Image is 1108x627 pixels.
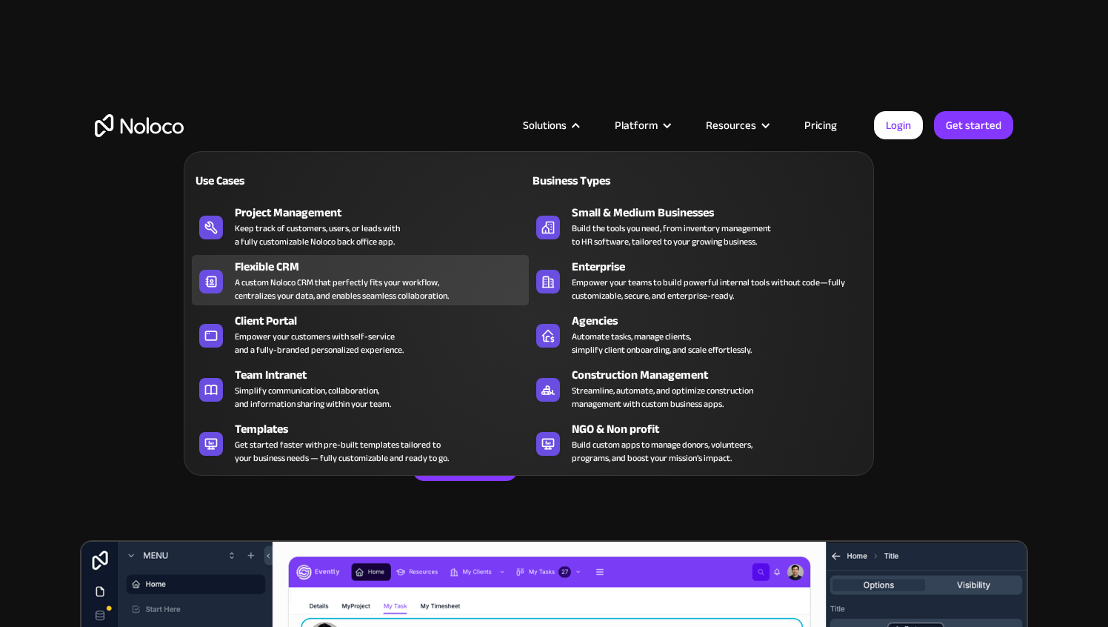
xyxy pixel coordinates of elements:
div: Agencies [572,312,872,330]
a: Team IntranetSimplify communication, collaboration,and information sharing within your team. [192,363,529,414]
h2: Business Apps for Teams [95,212,1013,331]
a: AgenciesAutomate tasks, manage clients,simplify client onboarding, and scale effortlessly. [529,309,866,359]
a: Project ManagementKeep track of customers, users, or leads witha fully customizable Noloco back o... [192,201,529,251]
a: Use Cases [192,163,529,197]
div: Resources [706,116,756,135]
a: home [95,114,184,137]
div: Enterprise [572,258,872,276]
div: Get started faster with pre-built templates tailored to your business needs — fully customizable ... [235,438,449,465]
div: Templates [235,420,535,438]
a: TemplatesGet started faster with pre-built templates tailored toyour business needs — fully custo... [192,417,529,468]
div: Solutions [523,116,567,135]
div: Build the tools you need, from inventory management to HR software, tailored to your growing busi... [572,222,771,248]
div: Use Cases [192,172,354,190]
a: Get started [934,111,1013,139]
div: Simplify communication, collaboration, and information sharing within your team. [235,384,391,411]
a: Login [874,111,923,139]
a: Client PortalEmpower your customers with self-serviceand a fully-branded personalized experience. [192,309,529,359]
div: Empower your customers with self-service and a fully-branded personalized experience. [235,330,404,356]
nav: Solutions [184,130,874,476]
div: Client Portal [235,312,535,330]
div: Keep track of customers, users, or leads with a fully customizable Noloco back office app. [235,222,400,248]
div: Platform [596,116,687,135]
a: EnterpriseEmpower your teams to build powerful internal tools without code—fully customizable, se... [529,255,866,305]
div: Automate tasks, manage clients, simplify client onboarding, and scale effortlessly. [572,330,752,356]
a: Pricing [786,116,855,135]
div: Flexible CRM [235,258,535,276]
div: Small & Medium Businesses [572,204,872,222]
a: Small & Medium BusinessesBuild the tools you need, from inventory managementto HR software, tailo... [529,201,866,251]
div: A custom Noloco CRM that perfectly fits your workflow, centralizes your data, and enables seamles... [235,276,449,302]
div: Team Intranet [235,366,535,384]
div: Construction Management [572,366,872,384]
a: Business Types [529,163,866,197]
a: Flexible CRMA custom Noloco CRM that perfectly fits your workflow,centralizes your data, and enab... [192,255,529,305]
div: Empower your teams to build powerful internal tools without code—fully customizable, secure, and ... [572,276,858,302]
div: Project Management [235,204,535,222]
a: NGO & Non profitBuild custom apps to manage donors, volunteers,programs, and boost your mission’s... [529,417,866,468]
a: Construction ManagementStreamline, automate, and optimize constructionmanagement with custom busi... [529,363,866,414]
div: NGO & Non profit [572,420,872,438]
div: Business Types [529,172,691,190]
div: Solutions [504,116,596,135]
div: Platform [615,116,658,135]
div: Streamline, automate, and optimize construction management with custom business apps. [572,384,753,411]
div: Build custom apps to manage donors, volunteers, programs, and boost your mission’s impact. [572,438,752,465]
div: Resources [687,116,786,135]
